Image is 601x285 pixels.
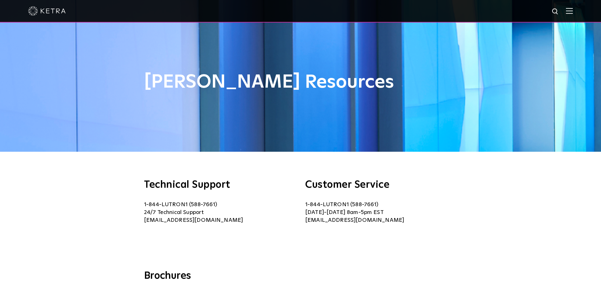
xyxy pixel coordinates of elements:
[144,180,296,190] h3: Technical Support
[305,180,457,190] h3: Customer Service
[144,201,296,224] p: 1-844-LUTRON1 (588-7661) 24/7 Technical Support
[305,201,457,224] p: 1-844-LUTRON1 (588-7661) [DATE]-[DATE] 8am-5pm EST [EMAIL_ADDRESS][DOMAIN_NAME]
[144,72,457,93] h1: [PERSON_NAME] Resources
[144,270,457,283] h3: Brochures
[28,6,66,16] img: ketra-logo-2019-white
[552,8,559,16] img: search icon
[144,217,243,223] a: [EMAIL_ADDRESS][DOMAIN_NAME]
[566,8,573,14] img: Hamburger%20Nav.svg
